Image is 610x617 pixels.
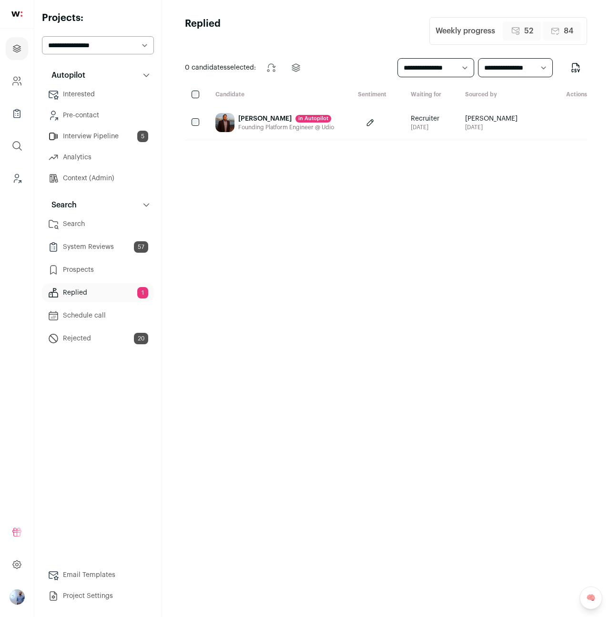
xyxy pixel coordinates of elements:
[137,131,148,142] span: 5
[42,586,154,606] a: Project Settings
[411,114,439,123] span: Recruiter
[564,56,587,79] button: Export to CSV
[42,566,154,585] a: Email Templates
[42,106,154,125] a: Pre-contact
[46,199,77,211] p: Search
[42,329,154,348] a: Rejected20
[42,66,154,85] button: Autopilot
[215,113,234,132] img: e59072dfa74a0bf609588b636be8e48e6baf301335704f27e16f228044457545.jpg
[564,25,573,37] span: 84
[238,114,334,123] div: [PERSON_NAME]
[534,91,587,100] div: Actions
[10,589,25,605] button: Open dropdown
[137,287,148,298] span: 1
[6,37,28,60] a: Projects
[42,195,154,215] button: Search
[42,127,154,146] a: Interview Pipeline5
[208,91,350,100] div: Candidate
[6,102,28,125] a: Company Lists
[350,91,403,100] div: Sentiment
[134,333,148,344] span: 20
[42,11,154,25] h2: Projects:
[11,11,22,17] img: wellfound-shorthand-0d5821cbd27db2630d0214b213865d53afaa358527fdda9d0ea32b1df1b89c2c.svg
[42,283,154,302] a: Replied1
[46,70,85,81] p: Autopilot
[42,148,154,167] a: Analytics
[411,123,439,131] div: [DATE]
[185,64,227,71] span: 0 candidates
[42,169,154,188] a: Context (Admin)
[42,306,154,325] a: Schedule call
[42,237,154,257] a: System Reviews57
[524,25,533,37] span: 52
[436,25,495,37] div: Weekly progress
[6,167,28,190] a: Leads (Backoffice)
[6,70,28,93] a: Company and ATS Settings
[403,91,457,100] div: Waiting for
[238,123,334,131] div: Founding Platform Engineer @ Udio
[579,586,602,609] a: 🧠
[42,215,154,234] a: Search
[465,123,518,131] span: [DATE]
[185,63,256,72] span: selected:
[457,91,534,100] div: Sourced by
[10,589,25,605] img: 97332-medium_jpg
[295,115,331,123] div: in Autopilot
[42,260,154,279] a: Prospects
[42,85,154,104] a: Interested
[185,17,221,45] h1: Replied
[134,241,148,253] span: 57
[465,114,518,123] span: [PERSON_NAME]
